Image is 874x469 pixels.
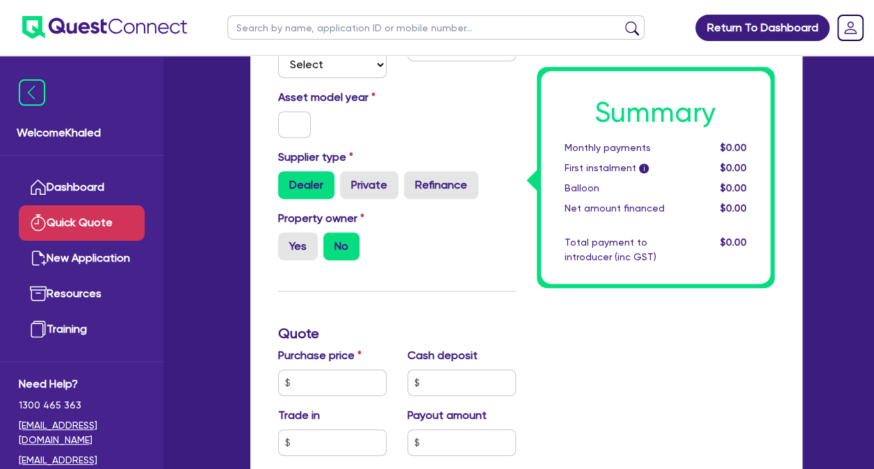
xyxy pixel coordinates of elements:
[19,170,145,205] a: Dashboard
[554,235,690,264] div: Total payment to introducer (inc GST)
[554,161,690,175] div: First instalment
[407,407,487,424] label: Payout amount
[639,164,649,174] span: i
[720,237,746,248] span: $0.00
[30,285,47,302] img: resources
[19,276,145,312] a: Resources
[278,347,362,364] label: Purchase price
[404,171,478,199] label: Refinance
[278,210,364,227] label: Property owner
[278,171,334,199] label: Dealer
[30,321,47,337] img: training
[323,232,359,260] label: No
[30,214,47,231] img: quick-quote
[407,347,478,364] label: Cash deposit
[19,312,145,347] a: Training
[19,205,145,241] a: Quick Quote
[554,141,690,155] div: Monthly payments
[17,125,147,141] span: Welcome Khaled
[340,171,398,199] label: Private
[19,241,145,276] a: New Application
[19,418,145,447] a: [EMAIL_ADDRESS][DOMAIN_NAME]
[554,201,690,216] div: Net amount financed
[227,15,645,40] input: Search by name, application ID or mobile number...
[278,149,353,166] label: Supplier type
[720,162,746,173] span: $0.00
[565,96,747,129] h1: Summary
[268,89,397,106] label: Asset model year
[278,232,318,260] label: Yes
[720,182,746,193] span: $0.00
[832,10,868,46] a: Dropdown toggle
[30,250,47,267] img: new-application
[554,181,690,196] div: Balloon
[720,142,746,153] span: $0.00
[278,407,320,424] label: Trade in
[22,16,187,39] img: quest-connect-logo-blue
[720,202,746,214] span: $0.00
[19,376,145,392] span: Need Help?
[19,79,45,106] img: icon-menu-close
[278,325,516,342] h3: Quote
[19,398,145,413] span: 1300 465 363
[695,15,830,41] a: Return To Dashboard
